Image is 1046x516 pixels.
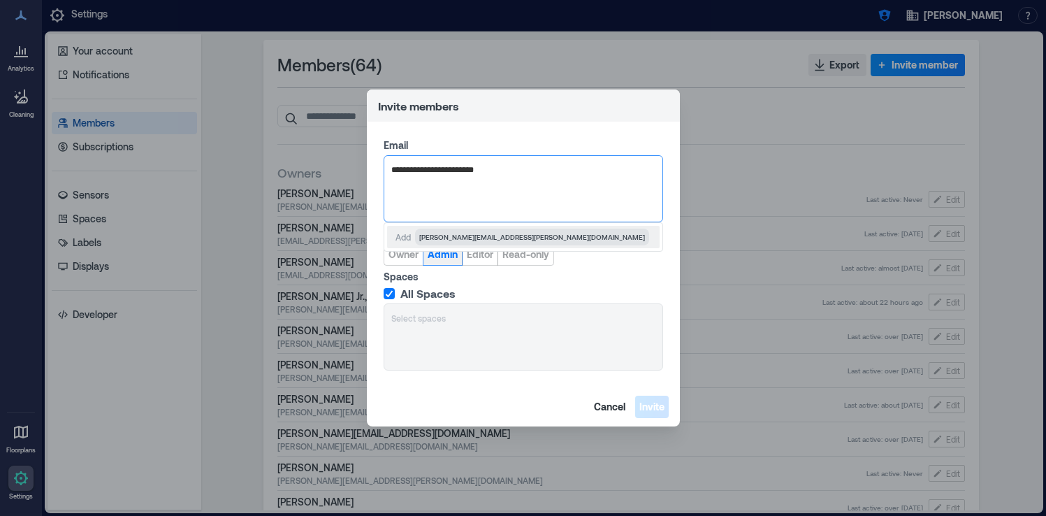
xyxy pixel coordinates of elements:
span: Read-only [502,248,549,261]
span: Owner [388,248,419,261]
label: Spaces [384,270,660,284]
button: Cancel [590,396,630,418]
button: Read-only [497,243,554,266]
label: Email [384,138,660,152]
span: Editor [467,248,493,261]
button: Editor [462,243,498,266]
header: Invite members [367,89,680,122]
button: Admin [423,243,463,266]
span: [PERSON_NAME][EMAIL_ADDRESS][PERSON_NAME][DOMAIN_NAME] [419,231,645,243]
button: Owner [384,243,423,266]
span: Cancel [594,400,625,414]
button: Invite [635,396,669,418]
span: All Spaces [400,287,456,301]
span: Invite [639,400,664,414]
span: Admin [428,248,458,261]
p: Add [395,231,411,243]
